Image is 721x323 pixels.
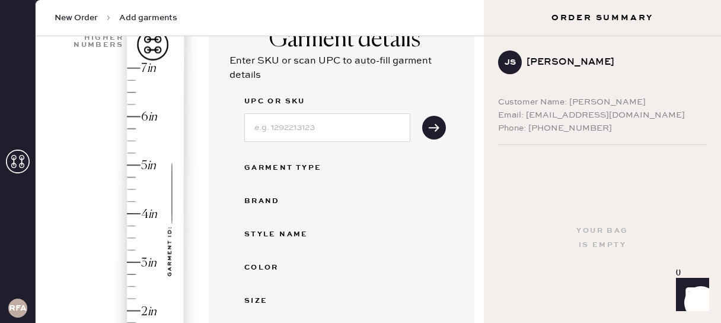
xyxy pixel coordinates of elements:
[244,261,339,275] div: Color
[244,94,410,109] label: UPC or SKU
[244,161,339,175] div: Garment Type
[498,109,707,122] div: Email: [EMAIL_ADDRESS][DOMAIN_NAME]
[244,294,339,308] div: Size
[484,12,721,24] h3: Order Summary
[244,194,339,208] div: Brand
[141,61,147,77] div: 7
[244,227,339,242] div: Style name
[498,122,707,135] div: Phone: [PHONE_NUMBER]
[576,224,628,252] div: Your bag is empty
[9,304,27,312] h3: RFA
[498,150,562,164] span: Deliver to:
[244,113,410,142] input: e.g. 1292213123
[269,26,420,54] div: Garment details
[55,12,98,24] span: New Order
[665,270,716,321] iframe: Front Chat
[527,55,697,69] div: [PERSON_NAME]
[119,12,177,24] span: Add garments
[505,58,516,66] h3: JS
[229,54,461,83] div: Enter SKU or scan UPC to auto-fill garment details
[72,27,123,49] div: Show higher numbers
[498,96,707,109] div: Customer Name: [PERSON_NAME]
[147,61,156,77] div: in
